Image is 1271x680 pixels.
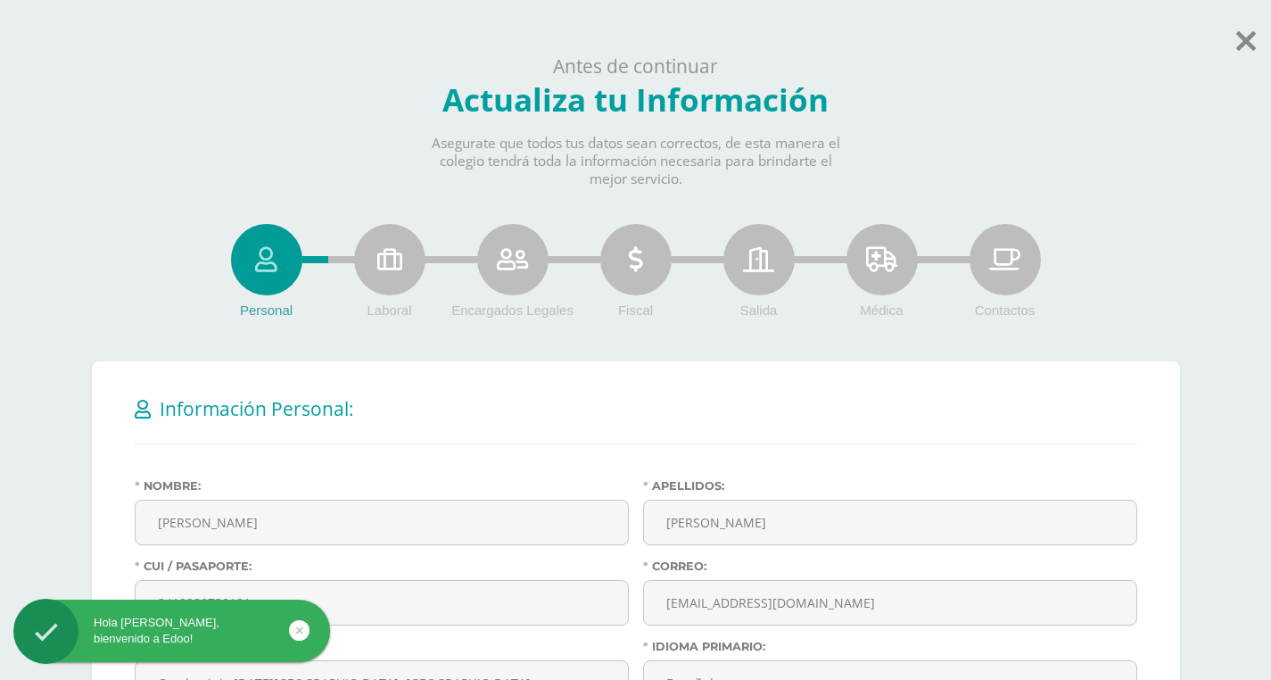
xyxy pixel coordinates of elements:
[135,560,629,573] label: CUI / Pasaporte:
[136,581,628,625] input: CUI / Pasaporte
[417,135,855,188] p: Asegurate que todos tus datos sean correctos, de esta manera el colegio tendrá toda la informació...
[135,640,629,653] label: Dirección
[1236,16,1256,58] a: Saltar actualización de datos
[553,54,718,79] span: Antes de continuar
[618,303,653,318] span: Fiscal
[136,501,628,544] input: Nombre
[975,303,1036,318] span: Contactos
[240,303,293,318] span: Personal
[160,396,354,421] span: Información Personal:
[644,581,1136,625] input: Correo
[643,640,1137,653] label: Idioma Primario:
[451,303,574,318] span: Encargados Legales
[13,615,330,647] div: Hola [PERSON_NAME], bienvenido a Edoo!
[644,501,1136,544] input: Apellidos
[643,479,1137,493] label: Apellidos:
[643,560,1137,573] label: Correo:
[860,303,903,318] span: Médica
[367,303,411,318] span: Laboral
[135,479,629,493] label: Nombre:
[740,303,778,318] span: Salida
